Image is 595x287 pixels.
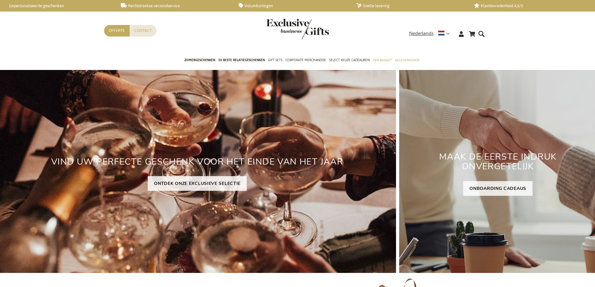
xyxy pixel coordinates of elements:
span: Select Keuze Cadeaubon [329,57,370,63]
a: Offerte [104,25,130,37]
a: Gepersonaliseerde geschenken [3,3,111,8]
span: 50 beste relatiegeschenken [218,57,265,63]
span: Gelegenheden [395,57,419,63]
div: Nederlands [409,30,454,37]
a: Contact [130,25,156,37]
a: Volumkortingen [239,3,346,8]
a: Snelle levering [356,3,464,8]
a: Klanttevredenheid 4,6/5 [474,3,582,8]
a: store logo [266,19,298,39]
a: ONBOARDING CADEAUS [463,181,533,196]
span: Zomergeschenken [184,57,215,63]
span: Corporate Merchandise [285,57,326,63]
a: ONTDEK ONZE EXCLUSIEVE SELECTIE [148,176,247,191]
span: Gift Sets [268,57,282,63]
a: Rechtstreekse verzendservice [121,3,229,8]
img: Exclusive Business gifts logo [266,19,329,39]
span: Per Budget [373,57,392,63]
span: Nederlands [409,30,434,37]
